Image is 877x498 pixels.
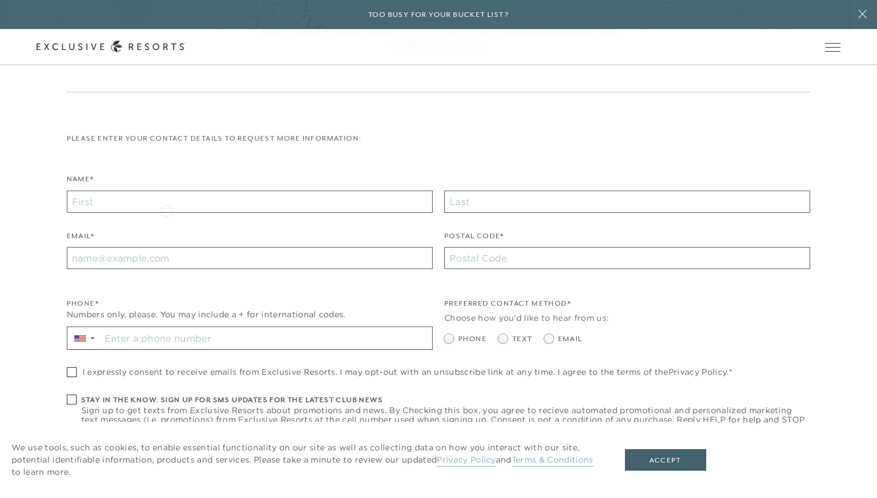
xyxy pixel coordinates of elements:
input: First [67,191,433,213]
button: Open navigation [825,43,840,51]
span: ▼ [89,335,96,342]
input: Postal Code [444,247,810,269]
button: Accept [625,449,706,471]
p: Please enter your contact details to request more information: [67,133,811,144]
span: I expressly consent to receive emails from Exclusive Resorts. I may opt-out with an unsubscribe l... [82,367,732,377]
div: Choose how you'd like to hear from us: [444,312,810,324]
label: Postal Code* [444,231,504,248]
div: Phone* [67,298,433,309]
div: Numbers only, please. You may include a + for international codes. [67,309,433,321]
a: Privacy Policy [668,367,727,377]
div: Country Code Selector [67,327,100,349]
span: Phone [458,334,487,345]
input: Last [444,191,810,213]
input: name@example.com [67,247,433,269]
label: Name* [67,174,94,191]
p: We use tools, such as cookies, to enable essential functionality on our site as well as collectin... [12,442,602,478]
input: Enter a phone number [100,327,432,349]
legend: Preferred Contact Method* [444,298,571,315]
span: Sign up to get texts from Exclusive Resorts about promotions and news. By Checking this box, you ... [81,406,811,433]
label: Email* [67,231,94,248]
a: Terms & Conditions [512,454,594,467]
h6: Stay in the know. Sign up for sms updates for the latest club news [81,395,811,406]
span: Email [558,334,583,345]
span: Text [512,334,533,345]
h6: Too busy for your bucket list? [368,9,509,20]
a: Privacy Policy [437,454,495,467]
